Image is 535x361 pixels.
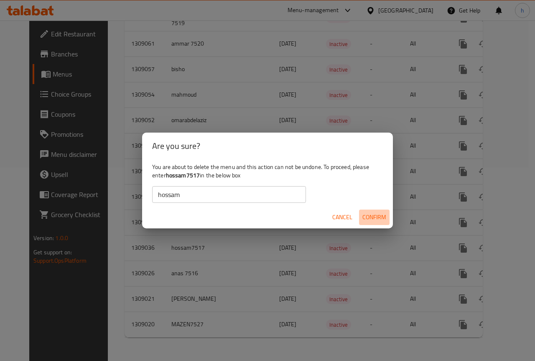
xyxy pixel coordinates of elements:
span: Cancel [332,212,352,223]
span: Confirm [362,212,386,223]
button: Cancel [329,210,356,225]
div: You are about to delete the menu and this action can not be undone. To proceed, please enter in t... [142,159,393,206]
b: hossam7517 [166,170,200,181]
h2: Are you sure? [152,139,383,153]
button: Confirm [359,210,390,225]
